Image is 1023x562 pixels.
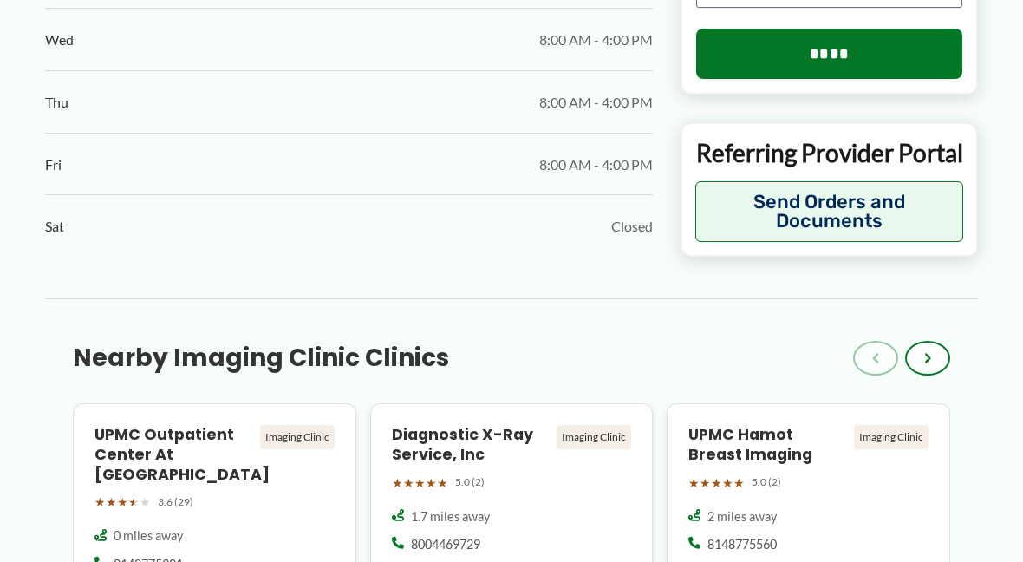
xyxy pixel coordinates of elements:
[688,425,847,465] h4: UPMC Hamot Breast Imaging
[392,425,551,465] h4: Diagnostic X-Ray Service, Inc
[45,152,62,178] span: Fri
[45,89,68,115] span: Thu
[411,536,480,553] span: 8004469729
[437,472,448,494] span: ★
[924,348,931,369] span: ›
[392,472,403,494] span: ★
[722,472,733,494] span: ★
[853,341,898,376] button: ‹
[611,213,653,239] span: Closed
[403,472,414,494] span: ★
[45,27,74,53] span: Wed
[158,493,193,512] span: 3.6 (29)
[733,472,745,494] span: ★
[872,348,879,369] span: ‹
[752,473,781,492] span: 5.0 (2)
[106,491,117,513] span: ★
[539,89,653,115] span: 8:00 AM - 4:00 PM
[695,181,963,242] button: Send Orders and Documents
[411,508,490,526] span: 1.7 miles away
[94,491,106,513] span: ★
[260,425,335,449] div: Imaging Clinic
[707,508,777,526] span: 2 miles away
[688,472,700,494] span: ★
[557,425,631,449] div: Imaging Clinic
[707,536,777,553] span: 8148775560
[117,491,128,513] span: ★
[45,213,64,239] span: Sat
[426,472,437,494] span: ★
[114,527,183,545] span: 0 miles away
[128,491,140,513] span: ★
[140,491,151,513] span: ★
[414,472,426,494] span: ★
[695,137,963,168] p: Referring Provider Portal
[905,341,950,376] button: ›
[94,425,253,485] h4: UPMC Outpatient Center at [GEOGRAPHIC_DATA]
[539,27,653,53] span: 8:00 AM - 4:00 PM
[73,343,449,374] h3: Nearby Imaging Clinic Clinics
[539,152,653,178] span: 8:00 AM - 4:00 PM
[700,472,711,494] span: ★
[711,472,722,494] span: ★
[854,425,929,449] div: Imaging Clinic
[455,473,485,492] span: 5.0 (2)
